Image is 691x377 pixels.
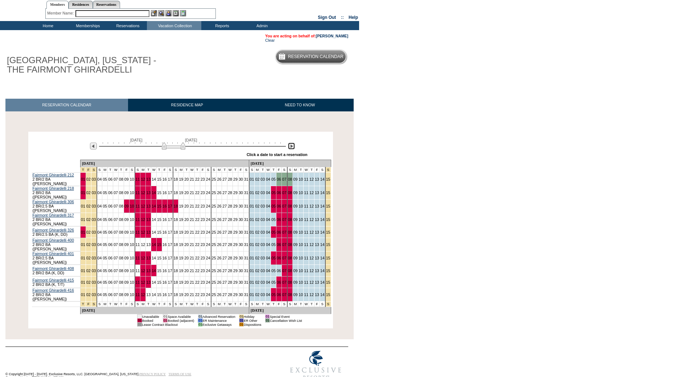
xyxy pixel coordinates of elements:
[81,217,85,222] a: 01
[326,190,330,195] a: 15
[266,177,270,181] a: 04
[92,217,96,222] a: 03
[163,230,167,234] a: 16
[266,242,270,247] a: 04
[124,242,129,247] a: 09
[98,190,102,195] a: 04
[141,217,145,222] a: 12
[46,1,69,9] a: Members
[320,217,325,222] a: 14
[130,190,134,195] a: 10
[184,217,189,222] a: 20
[108,217,112,222] a: 06
[103,177,107,181] a: 05
[174,242,178,247] a: 18
[190,242,194,247] a: 21
[212,190,216,195] a: 25
[141,177,145,181] a: 12
[201,190,205,195] a: 23
[282,177,287,181] a: 07
[103,242,107,247] a: 05
[86,230,91,234] a: 02
[304,217,308,222] a: 11
[157,217,161,222] a: 15
[124,190,129,195] a: 09
[86,177,91,181] a: 02
[168,217,172,222] a: 17
[277,177,281,181] a: 06
[293,190,297,195] a: 09
[299,242,303,247] a: 10
[81,204,85,208] a: 01
[222,230,227,234] a: 27
[212,177,216,181] a: 25
[282,204,287,208] a: 07
[163,177,167,181] a: 16
[255,204,259,208] a: 02
[114,217,118,222] a: 07
[141,230,145,234] a: 12
[309,177,314,181] a: 12
[233,242,238,247] a: 29
[255,177,259,181] a: 02
[195,217,200,222] a: 22
[136,204,140,208] a: 11
[5,99,128,111] a: RESERVATION CALENDAR
[244,242,248,247] a: 31
[217,217,221,222] a: 26
[222,217,227,222] a: 27
[33,213,74,217] a: Fairmont Ghirardelli 317
[320,230,325,234] a: 14
[86,204,91,208] a: 02
[277,190,281,195] a: 06
[255,190,259,195] a: 02
[119,242,123,247] a: 08
[282,217,287,222] a: 07
[163,204,167,208] a: 16
[114,177,118,181] a: 07
[184,242,189,247] a: 20
[195,190,200,195] a: 22
[309,230,314,234] a: 12
[119,204,123,208] a: 08
[108,242,112,247] a: 06
[92,177,96,181] a: 03
[124,230,129,234] a: 09
[168,190,172,195] a: 17
[173,10,179,16] img: Reservations
[146,230,151,234] a: 13
[309,190,314,195] a: 12
[244,217,248,222] a: 31
[130,242,134,247] a: 10
[233,177,238,181] a: 29
[67,21,107,30] td: Memberships
[316,34,348,38] a: [PERSON_NAME]
[108,177,112,181] a: 06
[33,200,74,204] a: Fairmont Ghirardelli 306
[124,177,129,181] a: 09
[293,217,297,222] a: 09
[163,190,167,195] a: 16
[233,204,238,208] a: 29
[288,190,292,195] a: 08
[165,10,172,16] img: Impersonate
[27,21,67,30] td: Home
[222,190,227,195] a: 27
[255,217,259,222] a: 02
[195,242,200,247] a: 22
[174,217,178,222] a: 18
[320,177,325,181] a: 14
[33,238,74,242] a: Fairmont Ghirardelli 400
[130,177,134,181] a: 10
[201,230,205,234] a: 23
[157,204,161,208] a: 15
[299,230,303,234] a: 10
[98,230,102,234] a: 04
[228,177,232,181] a: 28
[92,230,96,234] a: 03
[141,190,145,195] a: 12
[239,242,243,247] a: 30
[119,230,123,234] a: 08
[277,217,281,222] a: 06
[293,230,297,234] a: 09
